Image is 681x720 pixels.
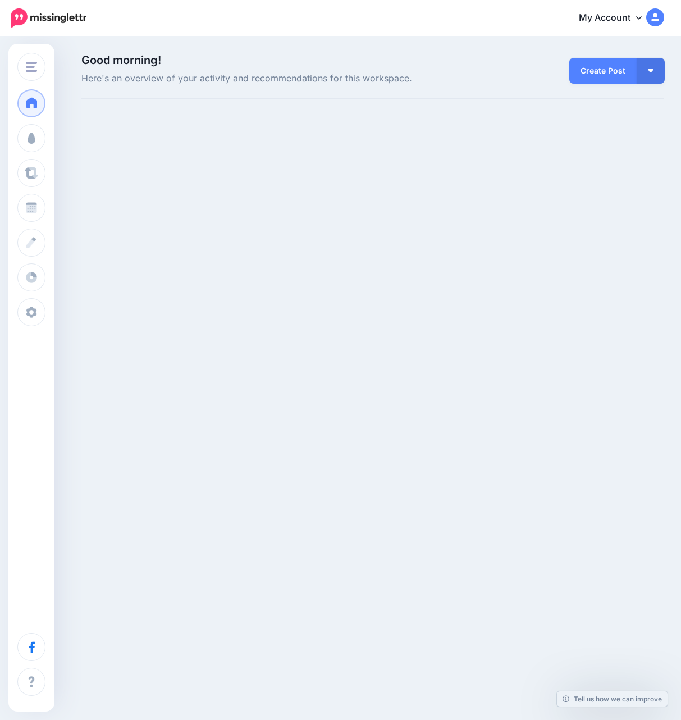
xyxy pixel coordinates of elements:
[568,4,664,32] a: My Account
[81,53,161,67] span: Good morning!
[557,691,668,707] a: Tell us how we can improve
[569,58,637,84] a: Create Post
[81,71,464,86] span: Here's an overview of your activity and recommendations for this workspace.
[26,62,37,72] img: menu.png
[11,8,86,28] img: Missinglettr
[648,69,653,72] img: arrow-down-white.png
